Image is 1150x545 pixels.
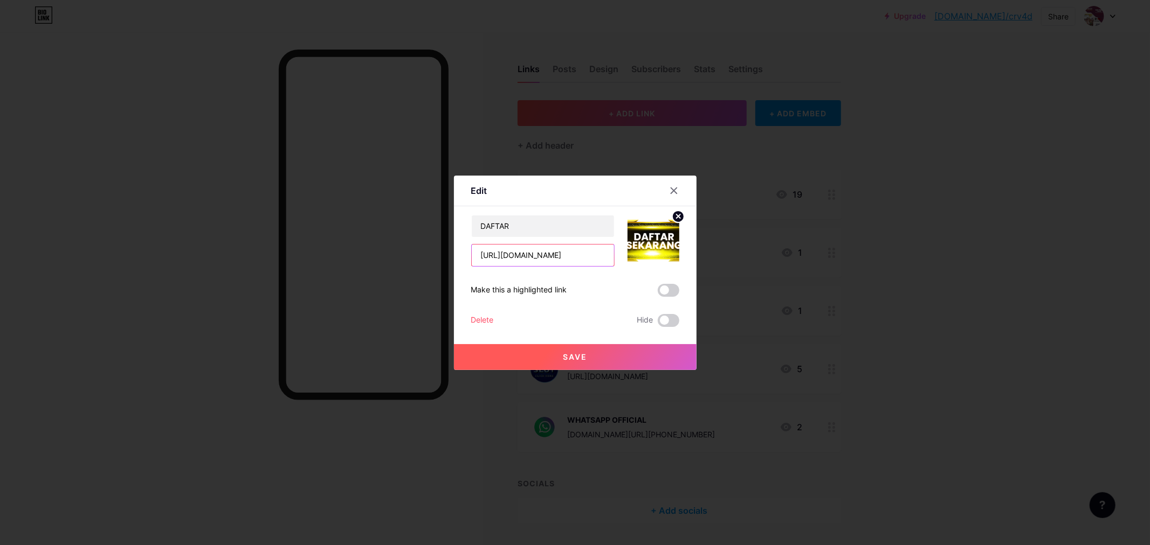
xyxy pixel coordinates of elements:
[471,184,487,197] div: Edit
[472,215,614,237] input: Title
[472,244,614,266] input: URL
[471,314,494,327] div: Delete
[471,284,567,297] div: Make this a highlighted link
[563,352,587,361] span: Save
[454,344,697,370] button: Save
[628,215,679,267] img: link_thumbnail
[637,314,653,327] span: Hide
